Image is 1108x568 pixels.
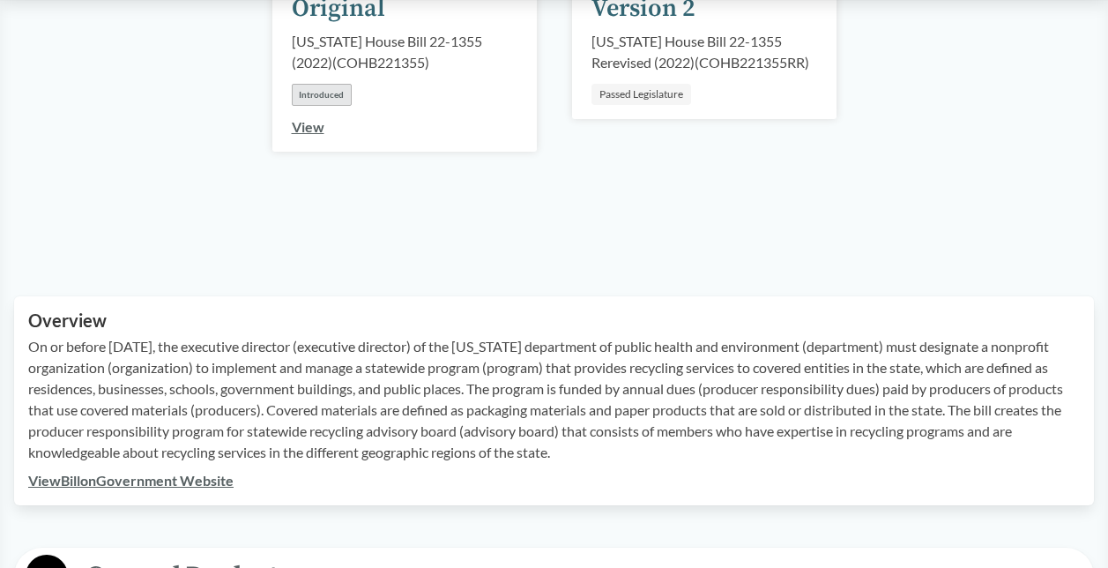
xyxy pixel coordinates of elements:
div: Passed Legislature [591,84,691,105]
a: ViewBillonGovernment Website [28,472,234,489]
div: [US_STATE] House Bill 22-1355 Rerevised (2022) ( COHB221355RR ) [591,31,817,73]
p: On or before [DATE], the executive director (executive director) of the [US_STATE] department of ... [28,336,1080,463]
div: Introduced [292,84,352,106]
h2: Overview [28,310,1080,331]
div: [US_STATE] House Bill 22-1355 (2022) ( COHB221355 ) [292,31,517,73]
a: View [292,118,324,135]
